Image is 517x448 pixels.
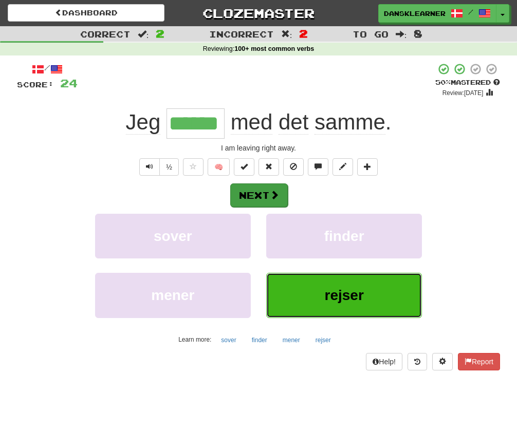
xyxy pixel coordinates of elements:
button: Play sentence audio (ctl+space) [139,158,160,176]
span: : [138,30,149,39]
small: Review: [DATE] [442,89,484,97]
a: Dashboard [8,4,164,22]
span: sover [154,228,192,244]
button: rejser [266,273,422,318]
span: mener [151,287,194,303]
button: Report [458,353,500,370]
span: Correct [80,29,131,39]
span: Incorrect [209,29,274,39]
button: mener [277,332,306,348]
span: 24 [60,77,78,89]
button: Set this sentence to 100% Mastered (alt+m) [234,158,254,176]
span: / [468,8,473,15]
div: / [17,63,78,76]
span: dansklearner [384,9,446,18]
button: Round history (alt+y) [408,353,427,370]
span: Jeg [126,110,161,135]
button: Help! [366,353,402,370]
span: To go [353,29,389,39]
button: Ignore sentence (alt+i) [283,158,304,176]
a: dansklearner / [378,4,496,23]
span: Score: [17,80,54,89]
span: 50 % [435,78,451,86]
button: sover [215,332,242,348]
span: 2 [156,27,164,40]
strong: 100+ most common verbs [234,45,314,52]
button: Favorite sentence (alt+f) [183,158,204,176]
button: Discuss sentence (alt+u) [308,158,328,176]
div: I am leaving right away. [17,143,500,153]
div: Text-to-speech controls [137,158,179,176]
a: Clozemaster [180,4,337,22]
span: finder [324,228,364,244]
button: finder [266,214,422,258]
button: finder [246,332,273,348]
span: 8 [414,27,422,40]
button: Edit sentence (alt+d) [333,158,353,176]
span: rejser [325,287,364,303]
button: ½ [159,158,179,176]
button: 🧠 [208,158,230,176]
span: 2 [299,27,308,40]
span: . [225,110,391,135]
button: sover [95,214,251,258]
button: Next [230,183,288,207]
small: Learn more: [178,336,211,343]
span: med [231,110,273,135]
button: Reset to 0% Mastered (alt+r) [258,158,279,176]
span: det [279,110,308,135]
span: samme [315,110,385,135]
span: : [396,30,407,39]
div: Mastered [435,78,500,87]
button: mener [95,273,251,318]
button: Add to collection (alt+a) [357,158,378,176]
span: : [281,30,292,39]
button: rejser [310,332,337,348]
